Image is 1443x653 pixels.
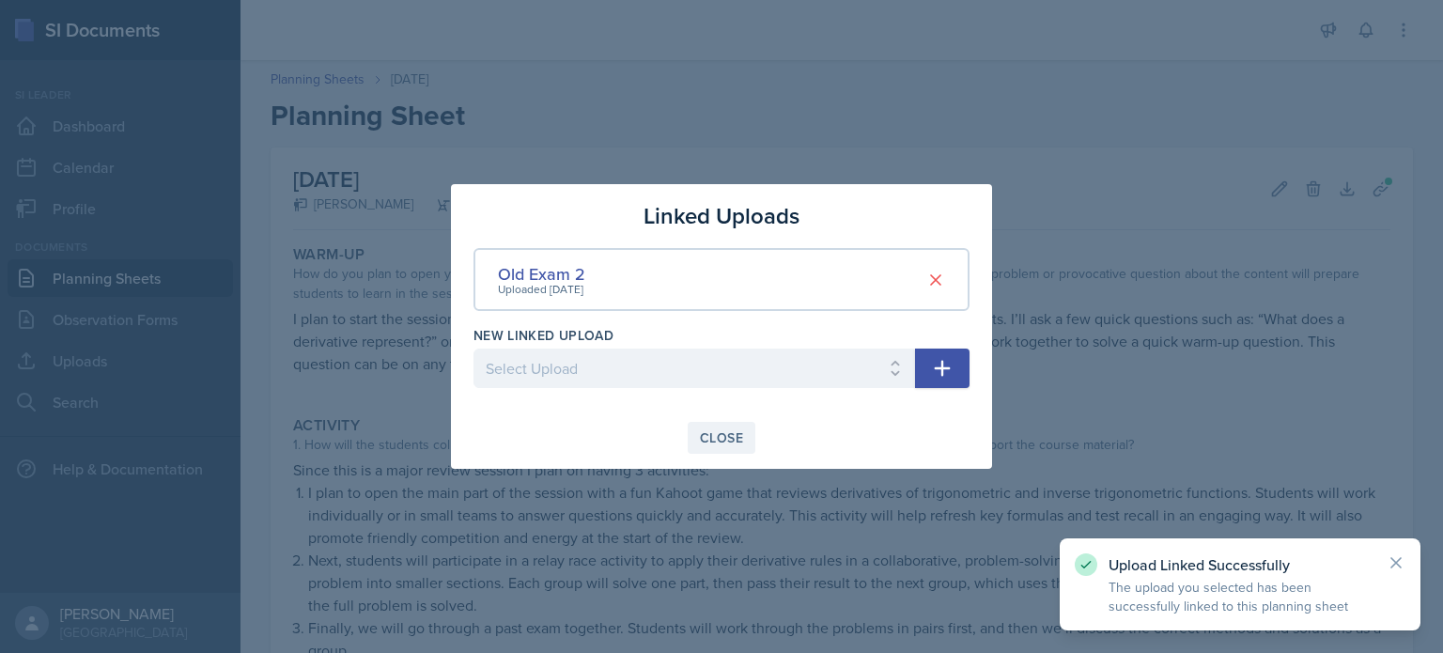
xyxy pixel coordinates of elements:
[1109,578,1372,615] p: The upload you selected has been successfully linked to this planning sheet
[700,430,743,445] div: Close
[1109,555,1372,574] p: Upload Linked Successfully
[498,261,585,287] div: Old Exam 2
[498,281,585,298] div: Uploaded [DATE]
[688,422,755,454] button: Close
[644,199,799,233] h3: Linked Uploads
[473,326,613,345] label: New Linked Upload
